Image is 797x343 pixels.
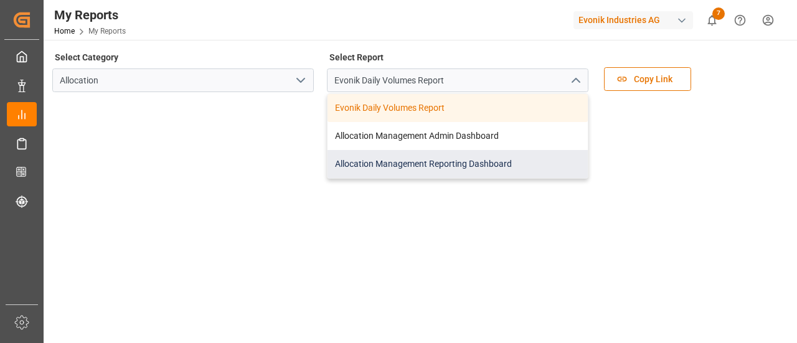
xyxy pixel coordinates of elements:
div: Evonik Daily Volumes Report [328,94,588,122]
label: Select Category [52,49,120,66]
label: Select Report [327,49,385,66]
div: Allocation Management Admin Dashboard [328,122,588,150]
div: Evonik Industries AG [573,11,693,29]
div: My Reports [54,6,126,24]
input: Type to search/select [327,68,588,92]
button: Help Center [726,6,754,34]
button: Copy Link [604,67,691,91]
span: Copy Link [628,73,679,86]
a: Home [54,27,75,35]
span: 7 [712,7,725,20]
button: Evonik Industries AG [573,8,698,32]
button: show 7 new notifications [698,6,726,34]
input: Type to search/select [52,68,314,92]
button: close menu [565,71,584,90]
button: open menu [291,71,309,90]
div: Allocation Management Reporting Dashboard [328,150,588,178]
